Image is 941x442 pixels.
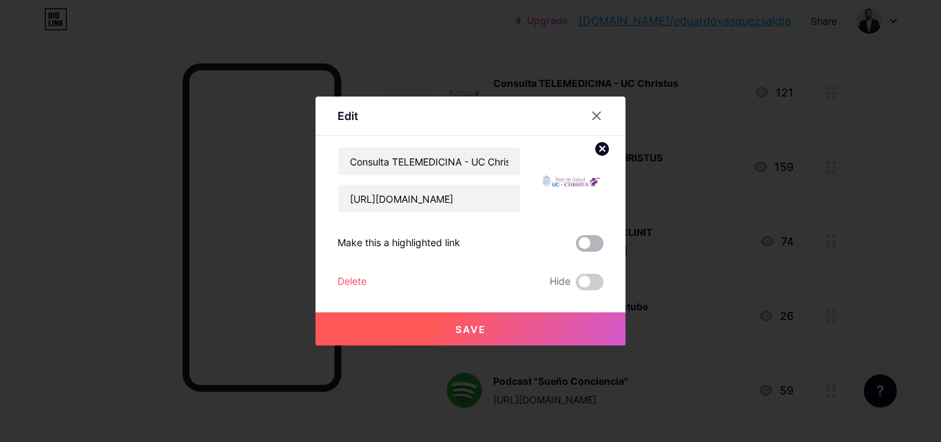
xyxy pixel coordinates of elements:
input: Title [338,148,520,175]
div: Edit [338,108,358,124]
img: link_thumbnail [537,147,603,213]
span: Hide [550,274,570,290]
button: Save [316,312,625,345]
div: Make this a highlighted link [338,235,460,252]
div: Delete [338,274,366,290]
span: Save [455,323,486,335]
input: URL [338,185,520,212]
